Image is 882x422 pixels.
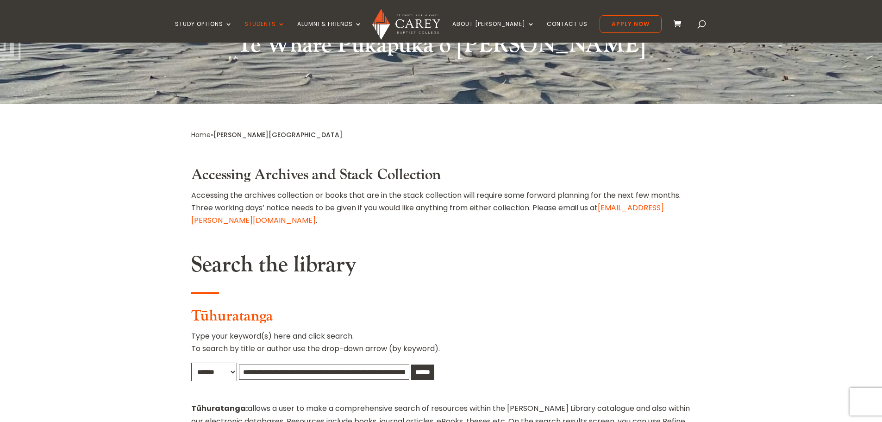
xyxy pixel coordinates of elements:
h3: Tūhuratanga [191,308,691,330]
span: [PERSON_NAME][GEOGRAPHIC_DATA] [213,130,343,139]
p: Type your keyword(s) here and click search. To search by title or author use the drop-down arrow ... [191,330,691,362]
p: Accessing the archives collection or books that are in the stack collection will require some for... [191,189,691,227]
a: Alumni & Friends [297,21,362,43]
a: Students [244,21,285,43]
a: Study Options [175,21,232,43]
a: Home [191,130,211,139]
a: Contact Us [547,21,588,43]
strong: Tūhuratanga: [191,403,248,414]
h2: Te Whare Pukapuka o [PERSON_NAME] [191,32,691,63]
h2: Search the library [191,252,691,283]
h3: Accessing Archives and Stack Collection [191,166,691,189]
a: About [PERSON_NAME] [452,21,535,43]
span: » [191,130,343,139]
a: Apply Now [600,15,662,33]
img: Carey Baptist College [372,9,440,40]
